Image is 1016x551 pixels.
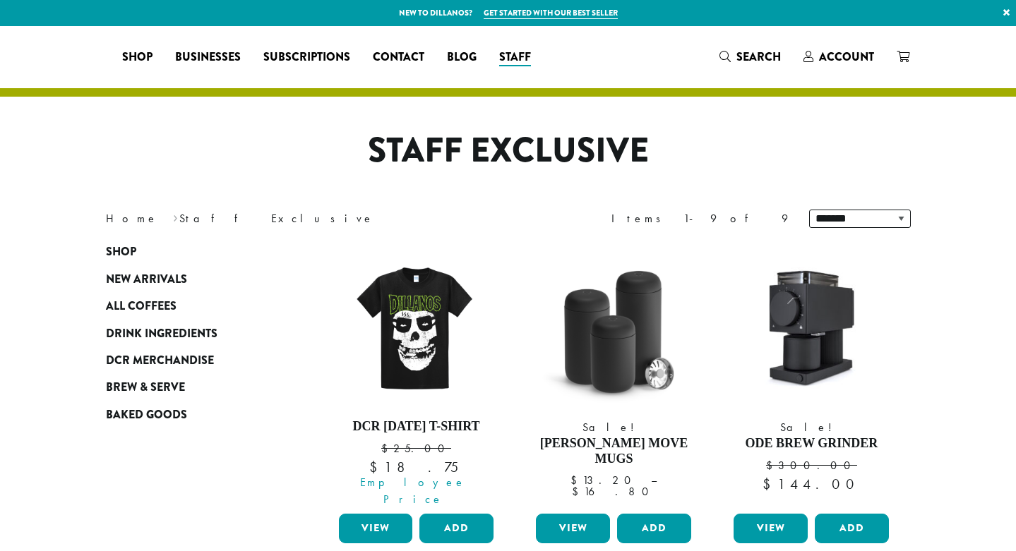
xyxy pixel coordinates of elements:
span: Employee Price [330,474,498,508]
a: New Arrivals [106,266,275,293]
span: $ [369,458,384,476]
span: Staff [499,49,531,66]
a: Shop [111,46,164,68]
span: New Arrivals [106,271,187,289]
span: $ [572,484,584,499]
a: View [339,514,413,543]
a: Drink Ingredients [106,320,275,346]
button: Add [815,514,889,543]
span: $ [381,441,393,456]
a: Sale! [PERSON_NAME] Move Mugs [532,246,695,508]
a: Brew & Serve [106,374,275,401]
bdi: 144.00 [763,475,860,493]
a: Staff [488,46,542,68]
span: Sale! [730,419,892,436]
nav: Breadcrumb [106,210,487,227]
h4: Ode Brew Grinder [730,436,892,452]
bdi: 18.75 [369,458,463,476]
span: $ [763,475,777,493]
a: Sale! Ode Brew Grinder $300.00 [730,246,892,508]
a: Baked Goods [106,401,275,428]
h4: [PERSON_NAME] Move Mugs [532,436,695,466]
span: Drink Ingredients [106,325,217,343]
bdi: 300.00 [766,458,857,473]
bdi: 13.20 [570,473,638,488]
span: Account [819,49,874,65]
span: › [173,205,178,227]
div: Items 1-9 of 9 [611,210,788,227]
span: Businesses [175,49,241,66]
span: Sale! [532,419,695,436]
bdi: 16.80 [572,484,655,499]
a: Home [106,211,158,226]
span: All Coffees [106,298,177,315]
bdi: 25.00 [381,441,451,456]
a: DCR Merchandise [106,347,275,374]
span: Brew & Serve [106,379,185,396]
span: Contact [373,49,424,66]
a: View [536,514,610,543]
span: $ [766,458,778,473]
span: DCR Merchandise [106,352,214,370]
a: Get started with our best seller [484,7,618,19]
img: Ode-Grinder-angle-view-1200x-300x300.jpeg [730,246,892,408]
button: Add [419,514,494,543]
span: Subscriptions [263,49,350,66]
a: Search [708,45,792,68]
span: Shop [106,243,136,261]
img: Carter-Move-Mugs-all-sizes-1200x-300x300.png [532,246,695,408]
span: Search [736,49,781,65]
a: Shop [106,238,275,265]
button: Add [617,514,691,543]
span: $ [570,473,582,488]
h1: Staff Exclusive [95,131,921,171]
span: Shop [122,49,153,66]
span: – [651,473,657,488]
img: DCR-Halloween-Tee-LTO-WEB-scaled.jpg [335,246,497,408]
span: Baked Goods [106,406,187,424]
a: All Coffees [106,293,275,320]
a: DCR [DATE] T-Shirt $25.00 Employee Price [335,246,498,508]
h4: DCR [DATE] T-Shirt [335,419,498,435]
span: Blog [447,49,477,66]
a: View [734,514,808,543]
